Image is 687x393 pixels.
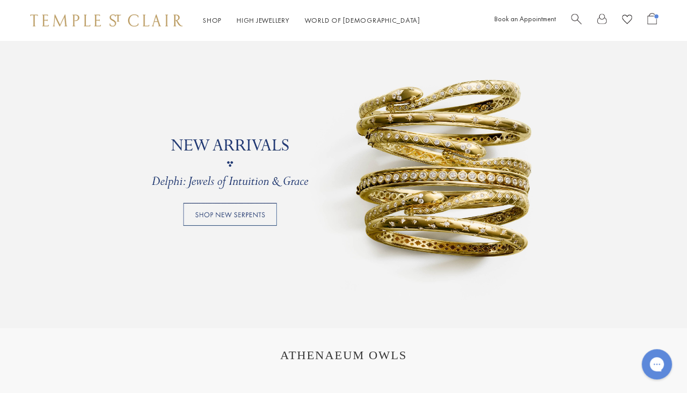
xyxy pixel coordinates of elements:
[30,14,183,26] img: Temple St. Clair
[305,16,420,25] a: World of [DEMOGRAPHIC_DATA]World of [DEMOGRAPHIC_DATA]
[203,16,221,25] a: ShopShop
[637,346,677,383] iframe: Gorgias live chat messenger
[647,13,657,28] a: Open Shopping Bag
[571,13,582,28] a: Search
[494,14,556,23] a: Book an Appointment
[622,13,632,28] a: View Wishlist
[203,14,420,27] nav: Main navigation
[40,348,647,362] h1: ATHENAEUM OWLS
[237,16,290,25] a: High JewelleryHigh Jewellery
